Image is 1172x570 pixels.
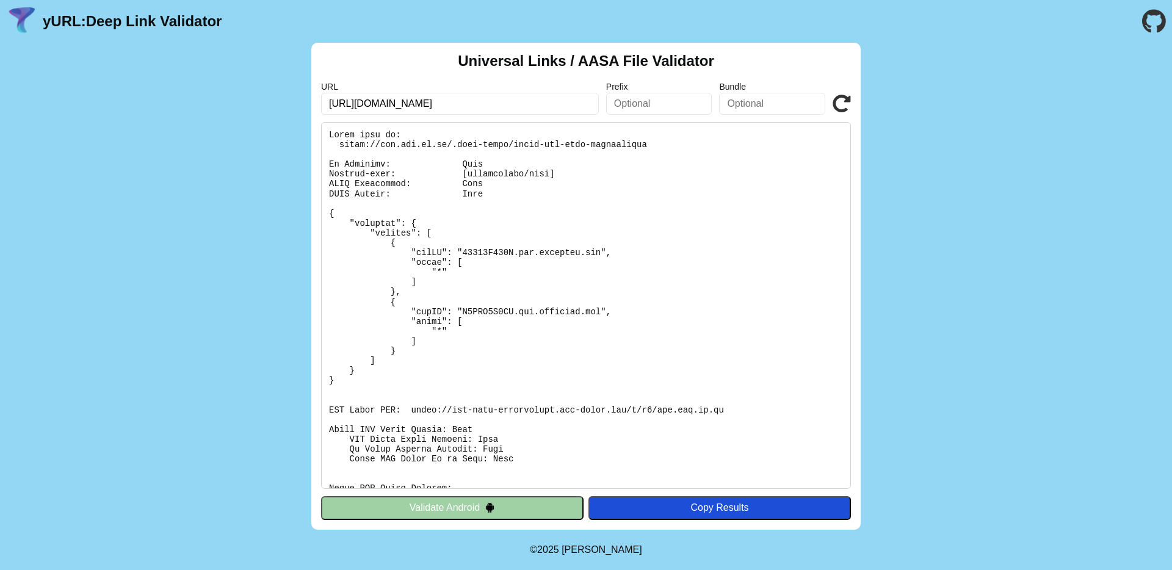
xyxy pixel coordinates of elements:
[606,93,712,115] input: Optional
[588,496,851,519] button: Copy Results
[43,13,222,30] a: yURL:Deep Link Validator
[537,544,559,555] span: 2025
[458,52,714,70] h2: Universal Links / AASA File Validator
[595,502,845,513] div: Copy Results
[6,5,38,37] img: yURL Logo
[530,530,642,570] footer: ©
[321,93,599,115] input: Required
[562,544,642,555] a: Michael Ibragimchayev's Personal Site
[719,82,825,92] label: Bundle
[321,496,584,519] button: Validate Android
[719,93,825,115] input: Optional
[485,502,495,513] img: droidIcon.svg
[321,122,851,489] pre: Lorem ipsu do: sitam://con.adi.el.se/.doei-tempo/incid-utl-etdo-magnaaliqua En Adminimv: Quis Nos...
[321,82,599,92] label: URL
[606,82,712,92] label: Prefix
